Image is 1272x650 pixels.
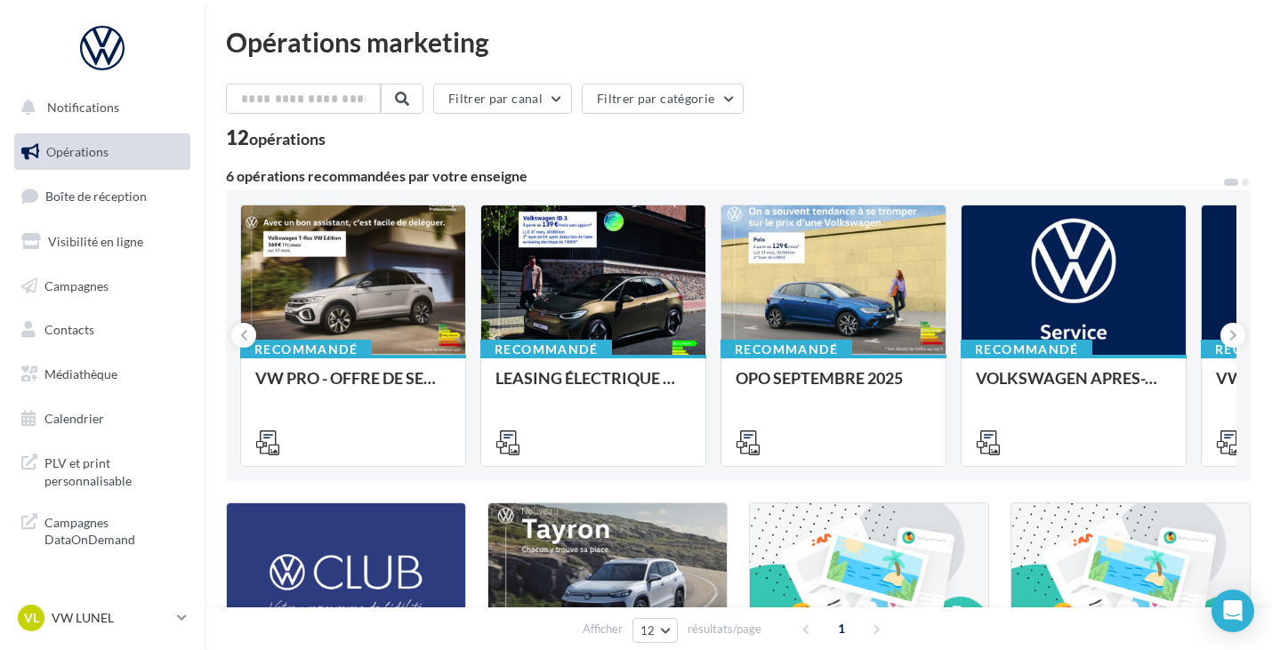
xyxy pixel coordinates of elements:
[11,400,194,437] a: Calendrier
[583,621,623,638] span: Afficher
[47,100,119,115] span: Notifications
[11,356,194,393] a: Médiathèque
[52,609,170,627] p: VW LUNEL
[736,369,931,405] div: OPO SEPTEMBRE 2025
[44,411,104,426] span: Calendrier
[44,510,183,549] span: Campagnes DataOnDemand
[632,618,678,643] button: 12
[14,601,190,635] a: VL VW LUNEL
[11,268,194,305] a: Campagnes
[226,128,326,148] div: 12
[44,451,183,489] span: PLV et print personnalisable
[976,369,1171,405] div: VOLKSWAGEN APRES-VENTE
[11,311,194,349] a: Contacts
[582,84,744,114] button: Filtrer par catégorie
[433,84,572,114] button: Filtrer par canal
[48,234,143,249] span: Visibilité en ligne
[11,444,194,496] a: PLV et print personnalisable
[1212,590,1254,632] div: Open Intercom Messenger
[640,623,656,638] span: 12
[11,177,194,215] a: Boîte de réception
[11,503,194,556] a: Campagnes DataOnDemand
[24,609,39,627] span: VL
[44,322,94,337] span: Contacts
[226,169,1222,183] div: 6 opérations recommandées par votre enseigne
[226,28,1251,55] div: Opérations marketing
[44,277,109,293] span: Campagnes
[11,223,194,261] a: Visibilité en ligne
[249,131,326,147] div: opérations
[11,133,194,171] a: Opérations
[240,340,372,359] div: Recommandé
[495,369,691,405] div: LEASING ÉLECTRIQUE 2025
[827,614,856,643] span: 1
[961,340,1092,359] div: Recommandé
[44,366,117,381] span: Médiathèque
[480,340,612,359] div: Recommandé
[11,89,187,126] button: Notifications
[721,340,852,359] div: Recommandé
[45,189,147,204] span: Boîte de réception
[46,144,109,159] span: Opérations
[255,369,451,405] div: VW PRO - OFFRE DE SEPTEMBRE 25
[688,621,761,638] span: résultats/page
